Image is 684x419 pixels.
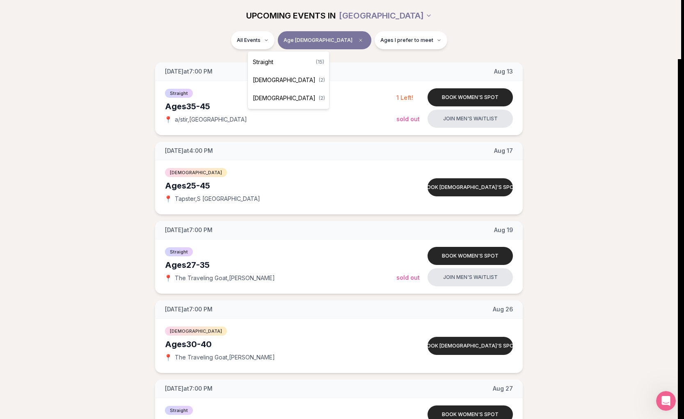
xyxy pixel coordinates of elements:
span: Straight [253,58,273,66]
span: [DEMOGRAPHIC_DATA] [253,76,316,84]
span: ( 2 ) [319,77,325,83]
iframe: Intercom live chat [656,391,676,411]
span: ( 2 ) [319,95,325,101]
span: [DEMOGRAPHIC_DATA] [253,94,316,102]
span: ( 15 ) [316,59,324,65]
